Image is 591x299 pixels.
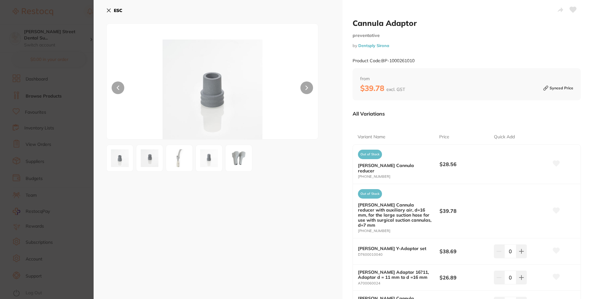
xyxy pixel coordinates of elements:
[360,83,405,93] b: $39.78
[386,87,405,92] span: excl. GST
[543,83,573,93] small: Synced Price
[353,18,581,28] h2: Cannula Adaptor
[353,33,581,38] small: preventative
[353,43,581,48] small: by
[439,134,449,140] p: Price
[358,202,431,228] b: [PERSON_NAME] Cannula reducer with auxiliary air, d=16 mm, for the large suction hose for use wit...
[358,246,431,251] b: [PERSON_NAME] Y-Adaptor set
[494,134,515,140] p: Quick Add
[358,134,385,140] p: Variant Name
[108,147,131,170] img: Zw
[149,39,276,139] img: Zw
[358,175,440,179] small: [PHONE_NUMBER]
[440,207,489,214] b: $39.78
[358,43,389,48] a: Dentsply Sirona
[106,5,122,16] button: ESC
[358,229,440,233] small: [PHONE_NUMBER]
[138,147,161,170] img: Zw
[358,163,431,173] b: [PERSON_NAME] Cannula reducer
[358,281,440,285] small: A700060024
[440,274,489,281] b: $26.89
[440,248,489,255] b: $38.69
[440,161,489,168] b: $28.56
[358,253,440,257] small: D7600010040
[353,58,415,63] small: Product Code: BP-1000261010
[168,147,191,170] img: Z19wbHVnLmpwZw
[358,150,382,159] span: Out of Stock
[198,147,220,170] img: Zw
[360,76,574,82] span: from
[358,270,431,280] b: [PERSON_NAME] Adaptor 16?11, Adaptor d = 11 mm to d =16 mm
[227,147,250,170] img: bW0uanBn
[358,189,382,199] span: Out of Stock
[353,111,385,117] p: All Variations
[114,8,122,13] b: ESC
